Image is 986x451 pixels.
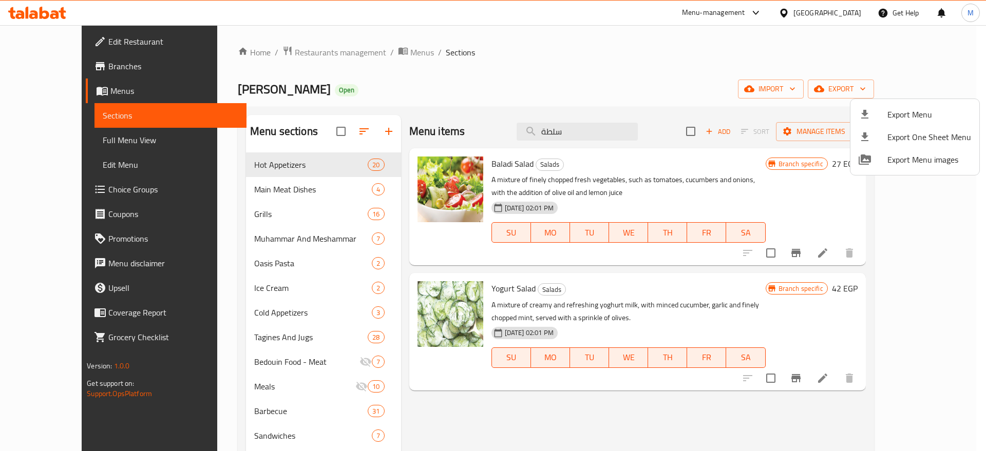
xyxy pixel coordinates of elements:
[887,131,971,143] span: Export One Sheet Menu
[850,148,979,171] li: Export Menu images
[850,103,979,126] li: Export menu items
[887,153,971,166] span: Export Menu images
[850,126,979,148] li: Export one sheet menu items
[887,108,971,121] span: Export Menu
